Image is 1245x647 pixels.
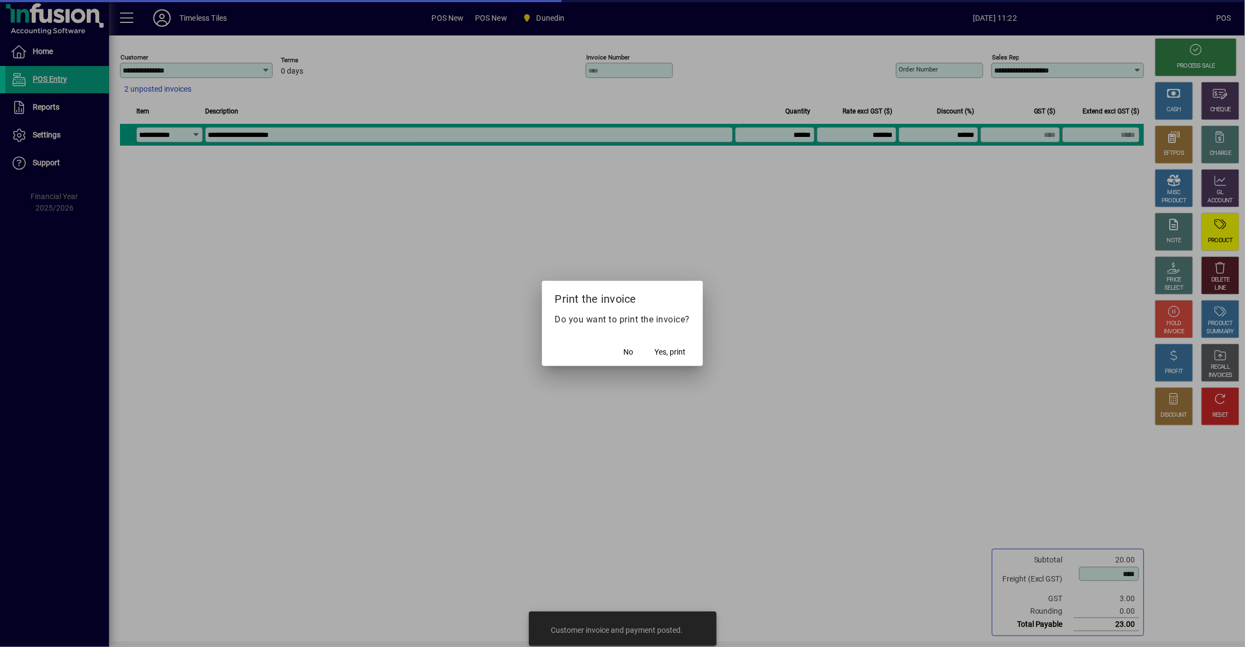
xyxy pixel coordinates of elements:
span: No [623,346,633,358]
button: No [611,342,646,362]
span: Yes, print [654,346,685,358]
p: Do you want to print the invoice? [555,313,690,326]
h2: Print the invoice [542,281,703,313]
button: Yes, print [650,342,690,362]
